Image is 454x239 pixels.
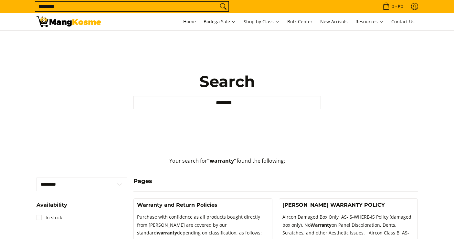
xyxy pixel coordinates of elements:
span: ₱0 [397,4,404,9]
a: Resources [352,13,387,30]
h4: Pages [133,178,418,185]
img: Search: 75 results found for &quot;warranty&quot; | Mang Kosme [37,16,101,27]
nav: Main Menu [108,13,418,30]
strong: warranty [157,230,177,236]
h1: Search [133,72,321,91]
a: Bodega Sale [200,13,239,30]
span: • [381,3,405,10]
span: New Arrivals [320,18,348,25]
a: [PERSON_NAME] WARRANTY POLICY [282,202,385,208]
strong: "warranty" [207,157,237,164]
a: Contact Us [388,13,418,30]
span: Contact Us [391,18,415,25]
summary: Open [37,202,67,212]
span: Bulk Center [287,18,312,25]
strong: Warranty [311,222,332,228]
a: New Arrivals [317,13,351,30]
span: 0 [391,4,395,9]
button: Search [218,2,228,11]
span: Purchase with confidence as all products bought directly from [PERSON_NAME] are covered by our st... [137,214,262,236]
a: Bulk Center [284,13,316,30]
p: Your search for found the following: [37,157,418,171]
a: In stock [37,212,62,223]
a: Warranty and Return Policies [137,202,217,208]
span: Availability [37,202,67,208]
span: Resources [355,18,384,26]
a: Home [180,13,199,30]
a: Shop by Class [240,13,283,30]
span: Home [183,18,196,25]
span: Bodega Sale [204,18,236,26]
span: Shop by Class [244,18,280,26]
